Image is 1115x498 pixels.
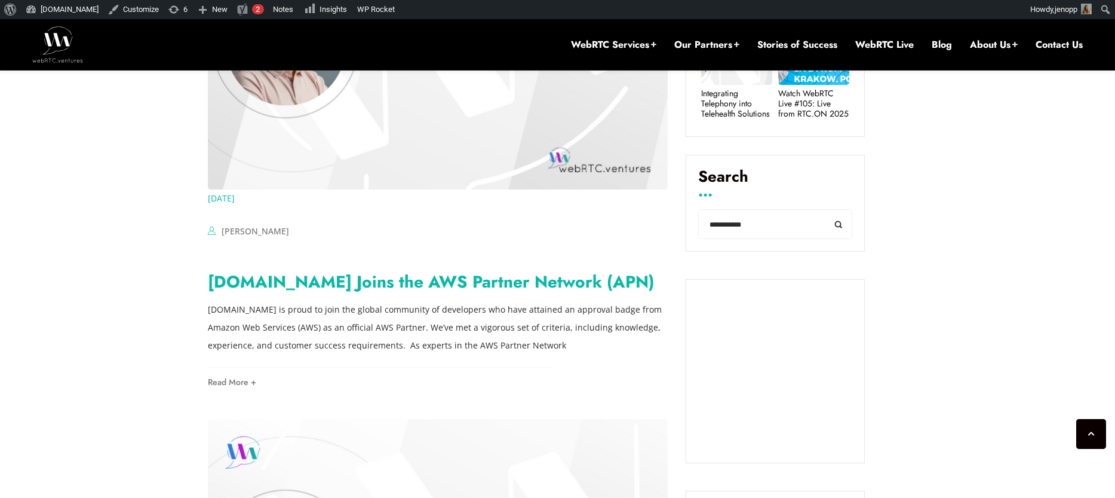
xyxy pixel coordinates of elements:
[698,167,852,195] label: Search
[1036,38,1083,51] a: Contact Us
[208,270,655,294] a: [DOMAIN_NAME] Joins the AWS Partner Network (APN)
[825,209,852,240] button: Search
[222,225,289,237] a: [PERSON_NAME]
[320,5,347,14] span: Insights
[778,88,849,118] a: Watch WebRTC Live #105: Live from RTC.ON 2025
[757,38,837,51] a: Stories of Success
[1055,5,1077,14] span: jenopp
[571,38,656,51] a: WebRTC Services
[674,38,739,51] a: Our Partners
[256,5,260,14] span: 2
[208,190,235,207] a: [DATE]
[208,301,668,355] p: [DOMAIN_NAME] is proud to join the global community of developers who have attained an approval b...
[32,26,83,62] img: WebRTC.ventures
[855,38,914,51] a: WebRTC Live
[932,38,952,51] a: Blog
[208,378,256,386] a: Read More +
[701,88,772,118] a: Integrating Telephony into Telehealth Solutions
[698,292,852,451] iframe: Embedded CTA
[970,38,1018,51] a: About Us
